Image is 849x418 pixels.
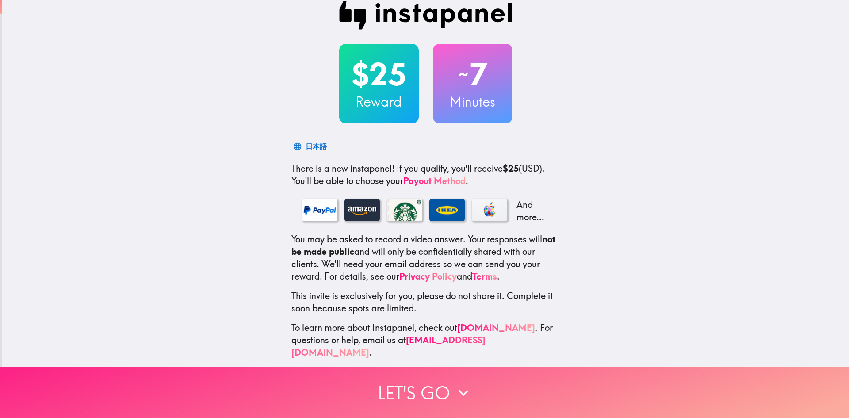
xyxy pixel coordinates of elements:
[291,334,486,358] a: [EMAIL_ADDRESS][DOMAIN_NAME]
[291,138,330,155] button: 日本語
[291,322,560,359] p: To learn more about Instapanel, check out . For questions or help, email us at .
[306,140,327,153] div: 日本語
[291,233,560,283] p: You may be asked to record a video answer. Your responses will and will only be confidentially sh...
[457,61,470,88] span: ~
[472,271,497,282] a: Terms
[339,1,512,30] img: Instapanel
[339,56,419,92] h2: $25
[503,163,519,174] b: $25
[514,199,550,223] p: And more...
[433,56,512,92] h2: 7
[291,163,394,174] span: There is a new instapanel!
[433,92,512,111] h3: Minutes
[291,162,560,187] p: If you qualify, you'll receive (USD) . You'll be able to choose your .
[403,175,466,186] a: Payout Method
[457,322,535,333] a: [DOMAIN_NAME]
[339,92,419,111] h3: Reward
[291,290,560,314] p: This invite is exclusively for you, please do not share it. Complete it soon because spots are li...
[399,271,457,282] a: Privacy Policy
[291,234,555,257] b: not be made public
